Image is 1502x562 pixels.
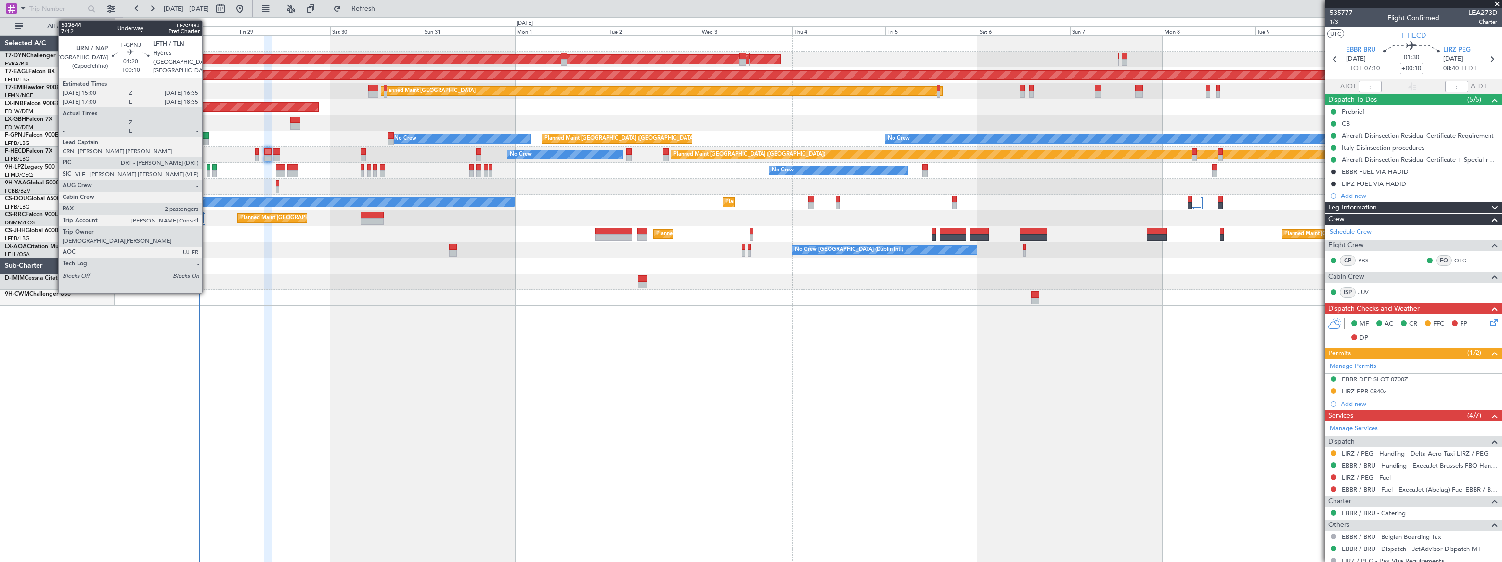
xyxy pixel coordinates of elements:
a: Schedule Crew [1330,227,1372,237]
button: Refresh [329,1,387,16]
span: AC [1385,319,1393,329]
span: T7-EMI [5,85,24,91]
a: OLG [1454,256,1476,265]
div: Planned Maint [GEOGRAPHIC_DATA] ([GEOGRAPHIC_DATA]) [673,147,825,162]
span: 9H-YAA [5,180,26,186]
span: LX-AOA [5,244,27,249]
div: Fri 5 [885,26,978,35]
span: 9H-CWM [5,291,29,297]
a: LIRZ / PEG - Handling - Delta Aero Taxi LIRZ / PEG [1342,449,1489,457]
span: All Aircraft [25,23,102,30]
span: 535777 [1330,8,1353,18]
a: LX-GBHFalcon 7X [5,117,52,122]
input: Trip Number [29,1,85,16]
span: Dispatch [1328,436,1355,447]
span: LIRZ PEG [1443,45,1471,55]
span: [DATE] [1443,54,1463,64]
a: CS-DOUGlobal 6500 [5,196,60,202]
span: Others [1328,520,1349,531]
div: Sun 7 [1070,26,1163,35]
span: LX-INB [5,101,24,106]
a: EDLW/DTM [5,124,33,131]
a: 9H-YAAGlobal 5000 [5,180,59,186]
span: EBBR BRU [1346,45,1375,55]
div: CP [1340,255,1356,266]
div: Wed 3 [700,26,792,35]
div: No Crew [888,131,910,146]
div: Planned Maint [GEOGRAPHIC_DATA] [384,84,476,98]
div: FO [1436,255,1452,266]
div: EBBR DEP SLOT 0700Z [1342,375,1408,383]
div: Mon 1 [515,26,608,35]
span: F-HECD [1401,30,1426,40]
span: (4/7) [1467,410,1481,420]
span: ELDT [1461,64,1476,74]
button: All Aircraft [11,19,104,34]
a: LFPB/LBG [5,203,30,210]
span: F-HECD [5,148,26,154]
span: LEA273D [1468,8,1497,18]
span: F-GPNJ [5,132,26,138]
div: No Crew [772,163,794,178]
a: LELL/QSA [5,251,30,258]
div: Thu 4 [792,26,885,35]
a: LFPB/LBG [5,235,30,242]
a: DNMM/LOS [5,219,35,226]
div: CB [1342,119,1350,128]
a: CS-JHHGlobal 6000 [5,228,58,234]
span: DP [1360,333,1368,343]
span: MF [1360,319,1369,329]
a: EBBR / BRU - Handling - ExecuJet Brussels FBO Handling Abelag [1342,461,1497,470]
a: LX-AOACitation Mustang [5,244,74,249]
span: 1/3 [1330,18,1353,26]
a: PBS [1358,256,1380,265]
a: EVRA/RIX [5,60,29,67]
span: Leg Information [1328,202,1377,213]
a: 9H-LPZLegacy 500 [5,164,55,170]
a: LFMD/CEQ [5,171,33,179]
div: Aircraft Disinsection Residual Certificate Requirement [1342,131,1494,140]
span: FP [1460,319,1467,329]
span: CS-RRC [5,212,26,218]
div: ISP [1340,287,1356,298]
a: LFPB/LBG [5,140,30,147]
span: (1/2) [1467,348,1481,358]
a: Manage Permits [1330,362,1376,371]
span: Charter [1328,496,1351,507]
a: D-IMIMCessna Citation M2 [5,275,77,281]
div: Aircraft Disinsection Residual Certificate + Special request [1342,156,1497,164]
a: F-HECDFalcon 7X [5,148,52,154]
a: LIRZ / PEG - Fuel [1342,473,1391,482]
input: --:-- [1359,81,1382,92]
span: FFC [1433,319,1444,329]
a: F-GPNJFalcon 900EX [5,132,62,138]
span: Dispatch Checks and Weather [1328,303,1420,314]
div: Flight Confirmed [1387,13,1439,23]
div: Fri 29 [238,26,330,35]
div: No Crew [394,131,416,146]
span: CS-DOU [5,196,27,202]
span: T7-EAGL [5,69,28,75]
div: Prebrief [1342,107,1364,116]
span: Crew [1328,214,1345,225]
div: Tue 2 [608,26,700,35]
span: D-IMIM [5,275,25,281]
span: Services [1328,410,1353,421]
span: 9H-LPZ [5,164,24,170]
div: [DATE] [517,19,533,27]
div: LIPZ FUEL VIA HADID [1342,180,1406,188]
div: Sun 31 [423,26,515,35]
span: Permits [1328,348,1351,359]
div: Thu 28 [145,26,238,35]
span: Refresh [343,5,384,12]
span: Flight Crew [1328,240,1364,251]
div: Sat 30 [330,26,423,35]
span: ETOT [1346,64,1362,74]
a: T7-EMIHawker 900XP [5,85,64,91]
a: T7-DYNChallenger 604 [5,53,68,59]
a: EBBR / BRU - Belgian Boarding Tax [1342,533,1441,541]
span: 08:40 [1443,64,1459,74]
div: Planned Maint [GEOGRAPHIC_DATA] ([GEOGRAPHIC_DATA]) [725,195,877,209]
div: Add new [1341,192,1497,200]
span: Dispatch To-Dos [1328,94,1377,105]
